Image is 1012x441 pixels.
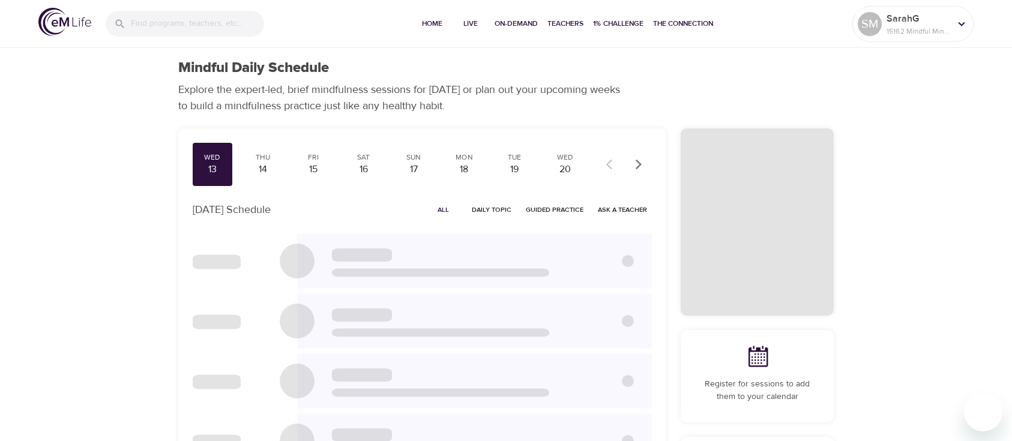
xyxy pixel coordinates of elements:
[499,163,529,176] div: 19
[178,82,628,114] p: Explore the expert-led, brief mindfulness sessions for [DATE] or plan out your upcoming weeks to ...
[449,163,479,176] div: 18
[449,152,479,163] div: Mon
[653,17,713,30] span: The Connection
[418,17,447,30] span: Home
[298,163,328,176] div: 15
[197,152,227,163] div: Wed
[521,200,588,219] button: Guided Practice
[858,12,882,36] div: SM
[456,17,485,30] span: Live
[467,200,516,219] button: Daily Topic
[193,202,271,218] p: [DATE] Schedule
[495,17,538,30] span: On-Demand
[593,17,643,30] span: 1% Challenge
[547,17,583,30] span: Teachers
[424,200,462,219] button: All
[429,204,457,215] span: All
[550,152,580,163] div: Wed
[349,152,379,163] div: Sat
[248,163,278,176] div: 14
[598,204,647,215] span: Ask a Teacher
[526,204,583,215] span: Guided Practice
[178,59,329,77] h1: Mindful Daily Schedule
[550,163,580,176] div: 20
[38,8,91,36] img: logo
[499,152,529,163] div: Tue
[298,152,328,163] div: Fri
[399,163,429,176] div: 17
[887,26,950,37] p: 15162 Mindful Minutes
[964,393,1002,431] iframe: Button to launch messaging window
[248,152,278,163] div: Thu
[399,152,429,163] div: Sun
[695,378,819,403] p: Register for sessions to add them to your calendar
[887,11,950,26] p: SarahG
[131,11,264,37] input: Find programs, teachers, etc...
[593,200,652,219] button: Ask a Teacher
[197,163,227,176] div: 13
[472,204,511,215] span: Daily Topic
[349,163,379,176] div: 16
